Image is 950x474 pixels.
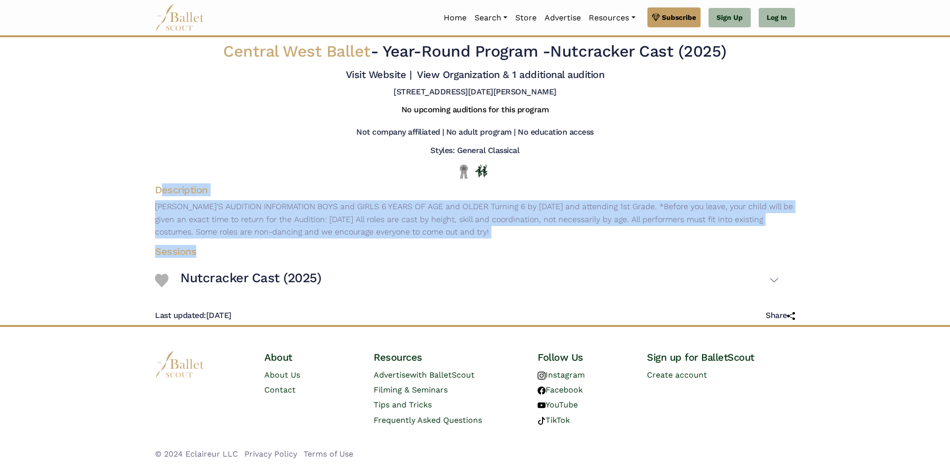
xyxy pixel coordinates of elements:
[180,270,321,287] h3: Nutcracker Cast (2025)
[511,7,541,28] a: Store
[401,105,549,115] h5: No upcoming auditions for this program
[766,311,795,321] h5: Share
[155,351,205,378] img: logo
[155,274,168,287] img: Heart
[458,164,470,179] img: Local
[538,372,546,380] img: instagram logo
[210,41,740,62] h2: - Nutcracker Cast (2025)
[538,400,578,409] a: YouTube
[244,449,297,459] a: Privacy Policy
[538,417,546,425] img: tiktok logo
[538,387,546,395] img: facebook logo
[356,127,444,138] h5: Not company affiliated |
[647,370,707,380] a: Create account
[383,42,550,61] span: Year-Round Program -
[304,449,353,459] a: Terms of Use
[652,12,660,23] img: gem.svg
[180,266,779,295] button: Nutcracker Cast (2025)
[541,7,585,28] a: Advertise
[374,385,448,395] a: Filming & Seminars
[518,127,594,138] h5: No education access
[155,311,206,320] span: Last updated:
[538,351,631,364] h4: Follow Us
[446,127,516,138] h5: No adult program |
[709,8,751,28] a: Sign Up
[440,7,471,28] a: Home
[538,385,583,395] a: Facebook
[538,415,570,425] a: TikTok
[147,200,803,238] p: [PERSON_NAME]'S AUDITION INFORMATION BOYS and GIRLS 6 YEARS OF AGE and OLDER Turning 6 by [DATE] ...
[155,311,232,321] h5: [DATE]
[538,370,585,380] a: Instagram
[374,415,482,425] a: Frequently Asked Questions
[346,69,412,80] a: Visit Website |
[430,146,519,156] h5: Styles: General Classical
[394,87,556,97] h5: [STREET_ADDRESS][DATE][PERSON_NAME]
[264,385,296,395] a: Contact
[223,42,371,61] span: Central West Ballet
[264,351,358,364] h4: About
[585,7,639,28] a: Resources
[147,245,787,258] h4: Sessions
[155,448,238,461] li: © 2024 Eclaireur LLC
[410,370,475,380] span: with BalletScout
[471,7,511,28] a: Search
[647,7,701,27] a: Subscribe
[147,183,803,196] h4: Description
[475,164,487,177] img: In Person
[538,401,546,409] img: youtube logo
[374,351,522,364] h4: Resources
[374,400,432,409] a: Tips and Tricks
[759,8,795,28] a: Log In
[417,69,604,80] a: View Organization & 1 additional audition
[374,370,475,380] a: Advertisewith BalletScout
[662,12,696,23] span: Subscribe
[647,351,795,364] h4: Sign up for BalletScout
[264,370,300,380] a: About Us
